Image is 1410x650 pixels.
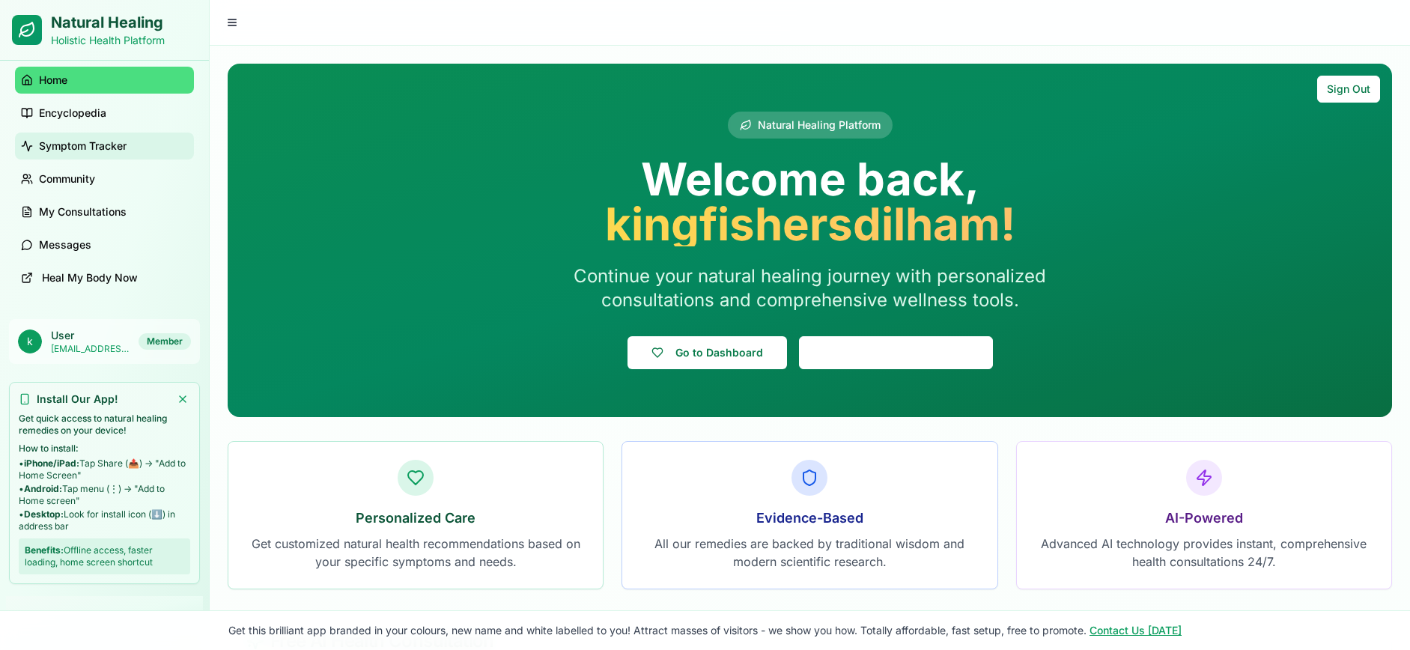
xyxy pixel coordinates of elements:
li: • Tap menu (⋮) → "Add to Home screen" [19,483,190,507]
button: Start New Consultation [799,336,993,369]
span: Heal My Body Now [42,270,138,285]
span: Symptom Tracker [39,139,127,154]
button: Sign Out [1317,76,1380,103]
h3: Evidence-Based [640,508,979,529]
span: Community [39,171,95,186]
h3: Personalized Care [246,508,585,529]
p: Advanced AI technology provides instant, comprehensive health consultations 24/7. [1035,535,1373,571]
span: Encyclopedia [39,106,106,121]
h3: AI-Powered [1035,508,1373,529]
button: Go to Dashboard [627,336,787,369]
strong: Desktop: [24,508,64,520]
span: k [18,329,42,353]
p: [EMAIL_ADDRESS][DOMAIN_NAME] [51,343,130,355]
div: Offline access, faster loading, home screen shortcut [19,538,190,574]
h3: Install Our App! [37,392,118,407]
p: All our remedies are backed by traditional wisdom and modern scientific research. [640,535,979,571]
li: • Tap Share (📤) → "Add to Home Screen" [19,458,190,482]
p: Get this brilliant app branded in your colours, new name and white labelled to you! Attract masse... [12,623,1398,638]
a: Symptom Tracker [15,133,194,160]
a: Encyclopedia [15,100,194,127]
p: Holistic Health Platform [51,33,165,48]
div: Member [139,333,191,350]
p: Get quick access to natural healing remedies on your device! [19,413,190,437]
li: • Look for install icon (⬇️) in address bar [19,508,190,532]
a: Heal My Body Now [15,264,194,291]
span: Natural Healing Platform [758,118,881,133]
p: User [51,328,130,343]
a: My Consultations [15,198,194,225]
h1: Welcome back, [475,157,1146,246]
a: Community [15,165,194,192]
span: My Consultations [39,204,127,219]
p: How to install: [19,443,190,455]
a: Home [15,67,194,94]
strong: iPhone/iPad: [24,458,79,469]
strong: Android: [24,483,62,494]
p: Get customized natural health recommendations based on your specific symptoms and needs. [246,535,585,571]
a: Messages [15,231,194,258]
span: Home [39,73,67,88]
p: Continue your natural healing journey with personalized consultations and comprehensive wellness ... [523,264,1098,312]
span: kingfishersdilham ! [475,201,1146,246]
h1: Natural Healing [51,12,165,33]
span: Messages [39,237,91,252]
strong: Benefits: [25,544,64,556]
a: Contact Us [DATE] [1090,624,1182,637]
